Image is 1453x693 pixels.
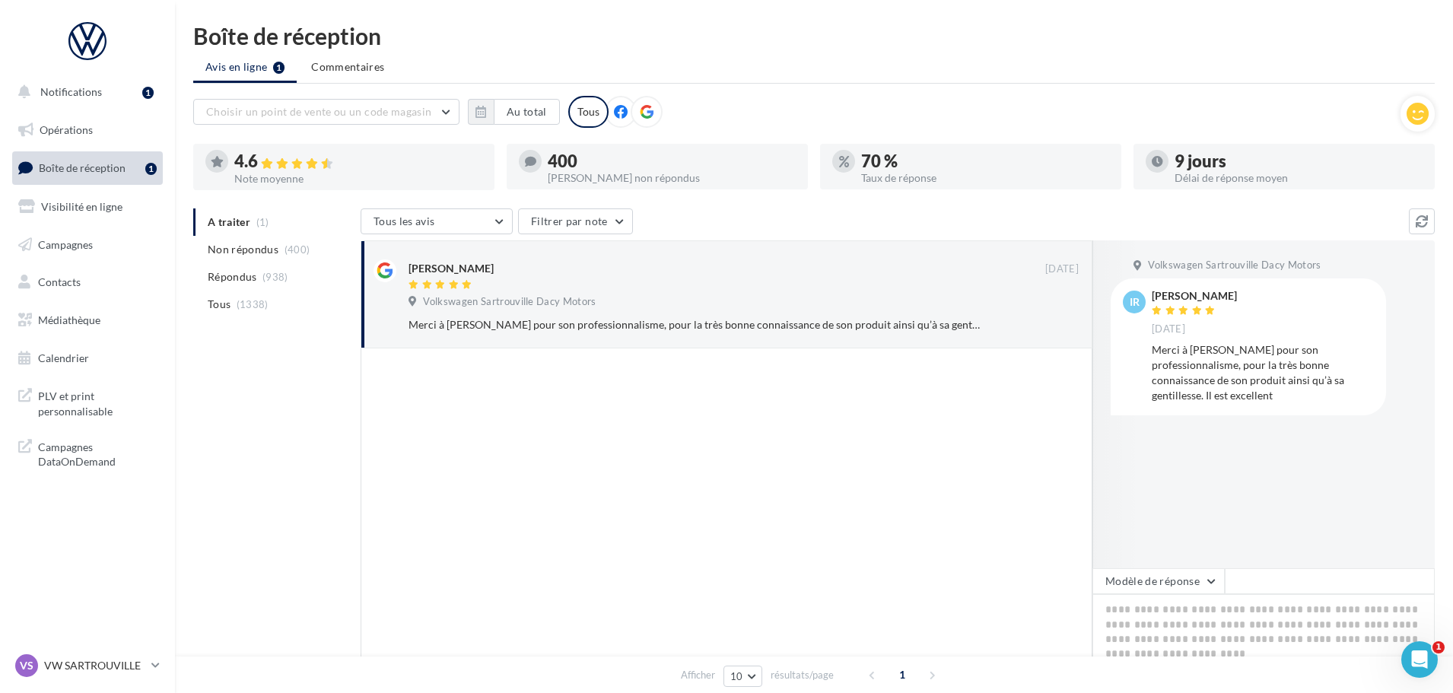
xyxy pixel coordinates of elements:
[409,317,980,332] div: Merci à [PERSON_NAME] pour son professionnalisme, pour la très bonne connaissance de son produit ...
[145,163,157,175] div: 1
[38,313,100,326] span: Médiathèque
[41,200,122,213] span: Visibilité en ligne
[1148,259,1321,272] span: Volkswagen Sartrouville Dacy Motors
[9,229,166,261] a: Campagnes
[44,658,145,673] p: VW SARTROUVILLE
[208,297,231,312] span: Tous
[142,87,154,99] div: 1
[1130,294,1140,310] span: IR
[9,266,166,298] a: Contacts
[206,105,431,118] span: Choisir un point de vente ou un code magasin
[9,114,166,146] a: Opérations
[861,173,1109,183] div: Taux de réponse
[861,153,1109,170] div: 70 %
[730,670,743,682] span: 10
[38,437,157,469] span: Campagnes DataOnDemand
[38,386,157,418] span: PLV et print personnalisable
[208,242,278,257] span: Non répondus
[361,208,513,234] button: Tous les avis
[9,76,160,108] button: Notifications 1
[193,24,1435,47] div: Boîte de réception
[311,59,384,75] span: Commentaires
[1152,291,1237,301] div: [PERSON_NAME]
[40,123,93,136] span: Opérations
[9,431,166,475] a: Campagnes DataOnDemand
[423,295,596,309] span: Volkswagen Sartrouville Dacy Motors
[1175,173,1423,183] div: Délai de réponse moyen
[1045,262,1079,276] span: [DATE]
[9,342,166,374] a: Calendrier
[39,161,126,174] span: Boîte de réception
[20,658,33,673] span: VS
[374,215,435,227] span: Tous les avis
[771,668,834,682] span: résultats/page
[12,651,163,680] a: VS VW SARTROUVILLE
[1152,323,1185,336] span: [DATE]
[38,237,93,250] span: Campagnes
[1175,153,1423,170] div: 9 jours
[234,153,482,170] div: 4.6
[468,99,560,125] button: Au total
[1152,342,1374,403] div: Merci à [PERSON_NAME] pour son professionnalisme, pour la très bonne connaissance de son produit ...
[568,96,609,128] div: Tous
[494,99,560,125] button: Au total
[681,668,715,682] span: Afficher
[548,153,796,170] div: 400
[285,243,310,256] span: (400)
[237,298,269,310] span: (1338)
[9,304,166,336] a: Médiathèque
[723,666,762,687] button: 10
[38,351,89,364] span: Calendrier
[38,275,81,288] span: Contacts
[208,269,257,285] span: Répondus
[890,663,914,687] span: 1
[548,173,796,183] div: [PERSON_NAME] non répondus
[262,271,288,283] span: (938)
[1092,568,1225,594] button: Modèle de réponse
[409,261,494,276] div: [PERSON_NAME]
[9,380,166,424] a: PLV et print personnalisable
[40,85,102,98] span: Notifications
[193,99,459,125] button: Choisir un point de vente ou un code magasin
[9,191,166,223] a: Visibilité en ligne
[518,208,633,234] button: Filtrer par note
[1401,641,1438,678] iframe: Intercom live chat
[234,173,482,184] div: Note moyenne
[9,151,166,184] a: Boîte de réception1
[1432,641,1445,653] span: 1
